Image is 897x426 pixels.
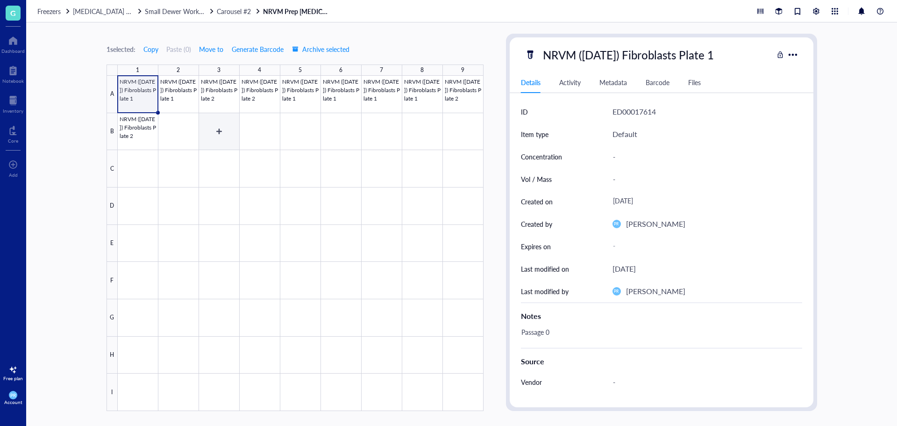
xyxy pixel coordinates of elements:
button: Copy [143,42,159,57]
div: Free plan [3,375,23,381]
div: Vendor [521,377,542,387]
div: 3 [217,64,221,76]
div: [PERSON_NAME] [626,285,685,297]
div: Files [688,77,701,87]
div: - [609,372,798,392]
div: Inventory [3,108,23,114]
div: Notes [521,310,802,322]
div: Concentration [521,152,562,162]
div: 2 [177,64,180,76]
div: 6 [339,64,342,76]
div: [DATE] [609,193,798,210]
div: Notebook [2,78,24,84]
div: Last modified by [521,286,569,296]
div: Barcode [646,77,669,87]
span: Generate Barcode [232,45,284,53]
span: PR [10,392,16,398]
div: Activity [559,77,581,87]
a: NRVM Prep [MEDICAL_DATA] [263,7,333,15]
div: C [107,150,118,188]
a: Inventory [3,93,23,114]
a: Core [8,123,18,144]
div: [DATE] [612,263,636,275]
div: Core [8,138,18,144]
div: Source [521,356,802,367]
div: 5 [299,64,302,76]
div: Item type [521,129,548,139]
div: Reference [521,399,550,410]
div: H [107,337,118,374]
span: G [10,7,16,19]
div: [PERSON_NAME] [626,218,685,230]
button: Generate Barcode [231,42,284,57]
span: Archive selected [292,45,349,53]
div: NRVM ([DATE]) Fibroblasts Plate 1 [539,45,718,65]
div: 4 [258,64,261,76]
a: Dashboard [1,33,25,54]
div: Dashboard [1,48,25,54]
div: 8 [420,64,424,76]
div: D [107,188,118,225]
div: ID [521,107,528,117]
div: Expires on [521,241,551,252]
div: Vol / Mass [521,174,552,184]
div: Default [612,128,637,140]
a: [MEDICAL_DATA] Storage ([PERSON_NAME]/[PERSON_NAME]) [73,7,143,15]
div: - [609,169,798,189]
div: I [107,374,118,411]
div: Account [4,399,22,405]
button: Archive selected [292,42,350,57]
div: Created by [521,219,552,229]
div: Passage 0 [517,325,798,348]
div: - [609,395,798,414]
span: PR [614,289,619,294]
a: Small Dewer Working StorageCarousel #2 [145,7,261,15]
span: PR [614,222,619,226]
div: ED00017614 [612,106,656,118]
div: B [107,113,118,151]
div: 1 [136,64,139,76]
span: Carousel #2 [217,7,251,16]
div: E [107,225,118,262]
div: 7 [380,64,383,76]
button: Paste (0) [166,42,191,57]
div: F [107,262,118,299]
a: Notebook [2,63,24,84]
div: Add [9,172,18,178]
span: Freezers [37,7,61,16]
div: - [609,147,798,166]
div: Created on [521,196,553,207]
div: - [609,238,798,255]
span: Move to [199,45,223,53]
a: Freezers [37,7,71,15]
div: Last modified on [521,264,569,274]
button: Move to [199,42,224,57]
div: G [107,299,118,337]
div: A [107,76,118,113]
div: Details [521,77,541,87]
span: Copy [143,45,158,53]
span: Small Dewer Working Storage [145,7,231,16]
div: 1 selected: [107,44,135,54]
div: Metadata [599,77,627,87]
div: 9 [461,64,464,76]
span: [MEDICAL_DATA] Storage ([PERSON_NAME]/[PERSON_NAME]) [73,7,260,16]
